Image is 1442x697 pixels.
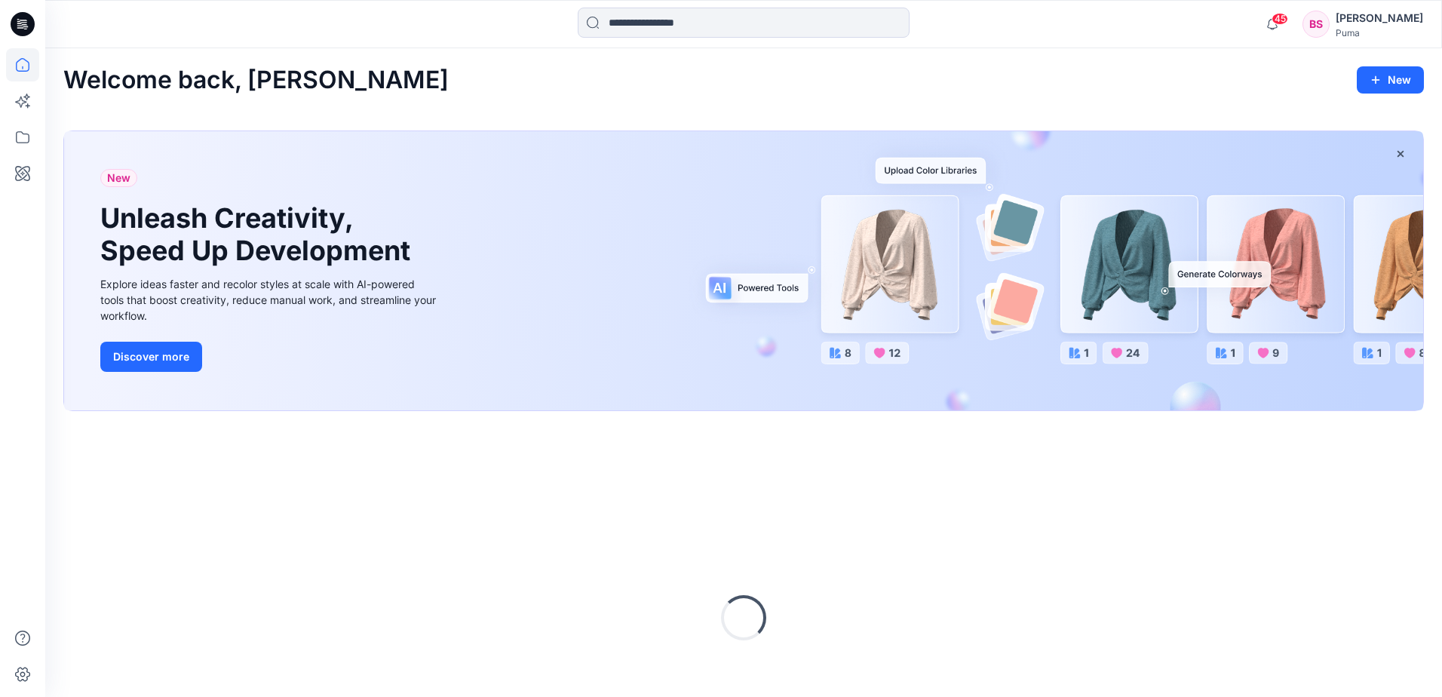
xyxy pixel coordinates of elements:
[100,342,202,372] button: Discover more
[100,342,440,372] a: Discover more
[1357,66,1424,94] button: New
[1336,27,1423,38] div: Puma
[100,202,417,267] h1: Unleash Creativity, Speed Up Development
[107,169,130,187] span: New
[63,66,449,94] h2: Welcome back, [PERSON_NAME]
[1302,11,1330,38] div: BS
[100,276,440,324] div: Explore ideas faster and recolor styles at scale with AI-powered tools that boost creativity, red...
[1272,13,1288,25] span: 45
[1336,9,1423,27] div: [PERSON_NAME]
